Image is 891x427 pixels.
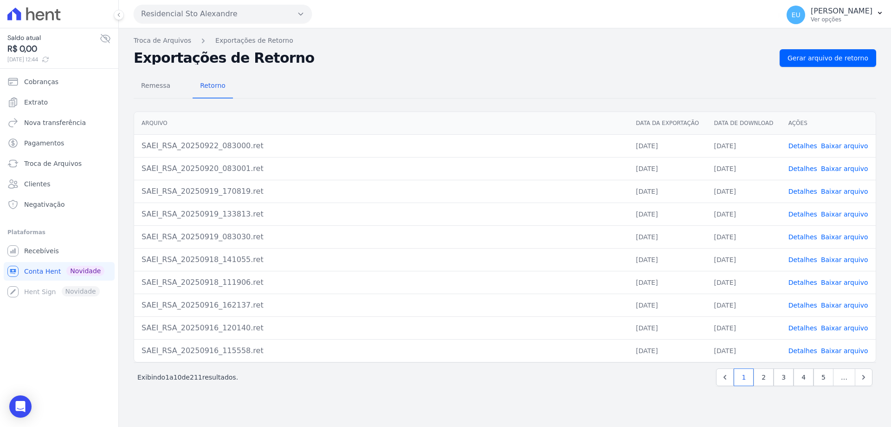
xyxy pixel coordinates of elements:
span: Remessa [136,76,176,95]
td: [DATE] [628,294,706,316]
a: Baixar arquivo [821,279,868,286]
td: [DATE] [628,316,706,339]
a: Conta Hent Novidade [4,262,115,281]
a: Baixar arquivo [821,188,868,195]
a: Baixar arquivo [821,324,868,332]
td: [DATE] [707,339,781,362]
td: [DATE] [707,225,781,248]
td: [DATE] [707,248,781,271]
span: Novidade [66,266,104,276]
span: 10 [174,374,182,381]
a: 5 [814,368,833,386]
th: Arquivo [134,112,628,135]
td: [DATE] [628,157,706,180]
a: Baixar arquivo [821,302,868,309]
nav: Sidebar [7,72,111,301]
a: Detalhes [788,324,817,332]
p: Exibindo a de resultados. [137,373,238,382]
td: [DATE] [628,134,706,157]
td: [DATE] [628,339,706,362]
a: 1 [734,368,754,386]
span: Negativação [24,200,65,209]
a: Pagamentos [4,134,115,152]
a: Previous [716,368,734,386]
td: [DATE] [707,271,781,294]
td: [DATE] [707,157,781,180]
a: Baixar arquivo [821,233,868,241]
div: Plataformas [7,227,111,238]
td: [DATE] [707,294,781,316]
span: Clientes [24,179,50,189]
span: Troca de Arquivos [24,159,82,168]
a: Detalhes [788,279,817,286]
button: Residencial Sto Alexandre [134,5,312,23]
a: Next [855,368,872,386]
th: Data da Exportação [628,112,706,135]
button: EU [PERSON_NAME] Ver opções [779,2,891,28]
span: Nova transferência [24,118,86,127]
td: [DATE] [707,203,781,225]
a: Baixar arquivo [821,210,868,218]
span: EU [792,12,801,18]
a: Extrato [4,93,115,112]
td: [DATE] [707,134,781,157]
a: Troca de Arquivos [4,154,115,173]
a: Remessa [134,74,178,99]
div: SAEI_RSA_20250919_133813.ret [142,209,621,220]
span: Extrato [24,98,48,107]
td: [DATE] [628,225,706,248]
a: Exportações de Retorno [215,36,293,46]
span: … [833,368,855,386]
a: Detalhes [788,256,817,263]
span: Retorno [194,76,231,95]
a: Baixar arquivo [821,256,868,263]
a: Detalhes [788,142,817,150]
div: SAEI_RSA_20250916_120140.ret [142,322,621,334]
a: Clientes [4,175,115,193]
div: SAEI_RSA_20250919_170819.ret [142,186,621,197]
div: SAEI_RSA_20250916_115558.ret [142,345,621,356]
span: [DATE] 12:44 [7,55,100,64]
p: [PERSON_NAME] [811,7,872,16]
a: Recebíveis [4,242,115,260]
a: Baixar arquivo [821,347,868,355]
a: 3 [774,368,794,386]
span: 1 [165,374,169,381]
a: 4 [794,368,814,386]
td: [DATE] [628,180,706,203]
a: Detalhes [788,210,817,218]
a: Detalhes [788,165,817,172]
div: SAEI_RSA_20250919_083030.ret [142,231,621,243]
a: Detalhes [788,347,817,355]
span: R$ 0,00 [7,43,100,55]
a: Negativação [4,195,115,214]
a: Detalhes [788,302,817,309]
span: Recebíveis [24,246,59,256]
div: SAEI_RSA_20250922_083000.ret [142,140,621,151]
div: SAEI_RSA_20250916_162137.ret [142,300,621,311]
nav: Breadcrumb [134,36,876,46]
span: Conta Hent [24,267,61,276]
td: [DATE] [707,180,781,203]
a: Gerar arquivo de retorno [780,49,876,67]
a: Baixar arquivo [821,165,868,172]
a: 2 [754,368,774,386]
td: [DATE] [628,248,706,271]
span: Gerar arquivo de retorno [788,53,868,63]
span: Saldo atual [7,33,100,43]
a: Cobranças [4,72,115,91]
a: Detalhes [788,188,817,195]
td: [DATE] [628,203,706,225]
div: Open Intercom Messenger [9,395,32,418]
span: Pagamentos [24,138,64,148]
span: 211 [190,374,202,381]
a: Retorno [193,74,233,99]
td: [DATE] [628,271,706,294]
td: [DATE] [707,316,781,339]
th: Ações [781,112,876,135]
p: Ver opções [811,16,872,23]
div: SAEI_RSA_20250918_111906.ret [142,277,621,288]
a: Troca de Arquivos [134,36,191,46]
h2: Exportações de Retorno [134,52,772,65]
div: SAEI_RSA_20250920_083001.ret [142,163,621,174]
